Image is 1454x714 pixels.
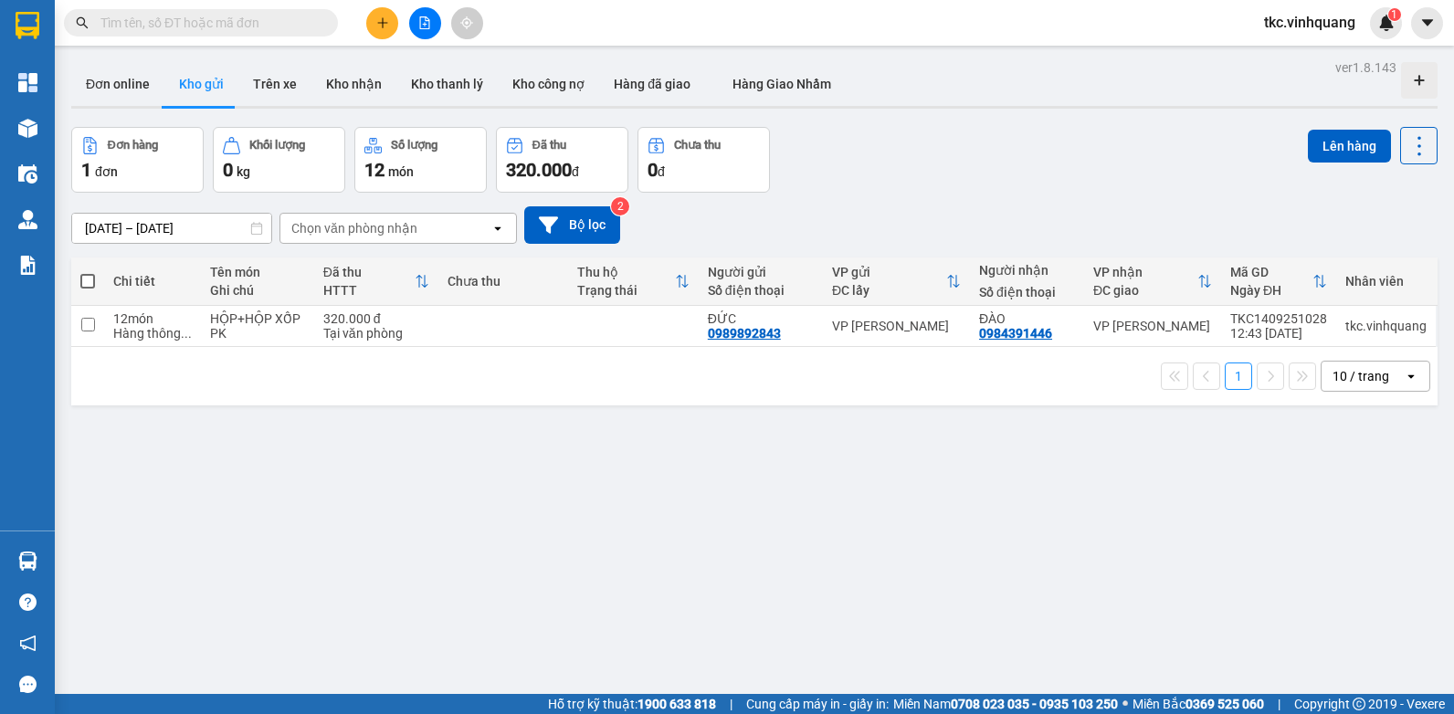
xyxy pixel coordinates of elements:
button: Kho gửi [164,62,238,106]
div: ĐC giao [1093,283,1197,298]
button: Bộ lọc [524,206,620,244]
span: question-circle [19,593,37,611]
span: Cung cấp máy in - giấy in: [746,694,889,714]
th: Toggle SortBy [1084,257,1221,306]
div: VP [PERSON_NAME] [832,319,961,333]
button: Đã thu320.000đ [496,127,628,193]
span: 12 [364,159,385,181]
div: Ghi chú [210,283,305,298]
button: file-add [409,7,441,39]
span: | [730,694,732,714]
div: 320.000 đ [323,311,429,326]
span: caret-down [1419,15,1436,31]
span: aim [460,16,473,29]
span: ⚪️ [1122,700,1128,708]
img: dashboard-icon [18,73,37,92]
span: 1 [1391,8,1397,21]
span: 320.000 [506,159,572,181]
th: Toggle SortBy [823,257,970,306]
span: đ [572,164,579,179]
button: aim [451,7,483,39]
span: ... [181,326,192,341]
button: 1 [1225,362,1252,390]
button: Đơn online [71,62,164,106]
span: Miền Bắc [1133,694,1264,714]
button: Trên xe [238,62,311,106]
div: Thu hộ [577,265,674,279]
strong: 0708 023 035 - 0935 103 250 [951,697,1118,711]
div: tkc.vinhquang [1345,319,1427,333]
th: Toggle SortBy [1221,257,1336,306]
span: đơn [95,164,118,179]
div: Người gửi [708,265,814,279]
button: caret-down [1411,7,1443,39]
div: ĐC lấy [832,283,946,298]
div: Khối lượng [249,139,305,152]
span: 0 [648,159,658,181]
div: VP gửi [832,265,946,279]
span: đ [658,164,665,179]
button: Số lượng12món [354,127,487,193]
div: Ngày ĐH [1230,283,1312,298]
th: Toggle SortBy [314,257,438,306]
span: Hàng Giao Nhầm [732,77,831,91]
th: Toggle SortBy [568,257,698,306]
img: icon-new-feature [1378,15,1395,31]
div: Số điện thoại [708,283,814,298]
strong: 1900 633 818 [637,697,716,711]
div: Hàng thông thường [113,326,192,341]
span: file-add [418,16,431,29]
div: HTTT [323,283,415,298]
button: Lên hàng [1308,130,1391,163]
sup: 1 [1388,8,1401,21]
img: warehouse-icon [18,119,37,138]
div: Tạo kho hàng mới [1401,62,1438,99]
span: 1 [81,159,91,181]
div: Tại văn phòng [323,326,429,341]
img: logo-vxr [16,12,39,39]
button: Hàng đã giao [599,62,705,106]
div: Mã GD [1230,265,1312,279]
button: Kho công nợ [498,62,599,106]
button: Đơn hàng1đơn [71,127,204,193]
div: TKC1409251028 [1230,311,1327,326]
div: HỘP+HỘP XỐP PK [210,311,305,341]
svg: open [490,221,505,236]
div: Nhân viên [1345,274,1427,289]
strong: 0369 525 060 [1185,697,1264,711]
button: Chưa thu0đ [637,127,770,193]
span: Miền Nam [893,694,1118,714]
span: tkc.vinhquang [1249,11,1370,34]
button: plus [366,7,398,39]
img: warehouse-icon [18,551,37,571]
span: Hỗ trợ kỹ thuật: [548,694,716,714]
div: ĐÀO [979,311,1075,326]
div: Số điện thoại [979,285,1075,299]
div: Chưa thu [674,139,721,152]
span: copyright [1353,698,1365,710]
div: Tên món [210,265,305,279]
div: VP nhận [1093,265,1197,279]
button: Kho nhận [311,62,396,106]
div: Số lượng [391,139,437,152]
div: Trạng thái [577,283,674,298]
span: plus [376,16,389,29]
input: Select a date range. [72,214,271,243]
button: Khối lượng0kg [213,127,345,193]
span: message [19,676,37,693]
div: Chưa thu [448,274,559,289]
span: notification [19,635,37,652]
div: 0989892843 [708,326,781,341]
div: Người nhận [979,263,1075,278]
input: Tìm tên, số ĐT hoặc mã đơn [100,13,316,33]
svg: open [1404,369,1418,383]
div: Chọn văn phòng nhận [291,219,417,237]
span: món [388,164,414,179]
span: search [76,16,89,29]
span: | [1278,694,1280,714]
sup: 2 [611,197,629,215]
div: 12:43 [DATE] [1230,326,1327,341]
div: 10 / trang [1333,367,1389,385]
div: Đã thu [323,265,415,279]
img: warehouse-icon [18,164,37,184]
